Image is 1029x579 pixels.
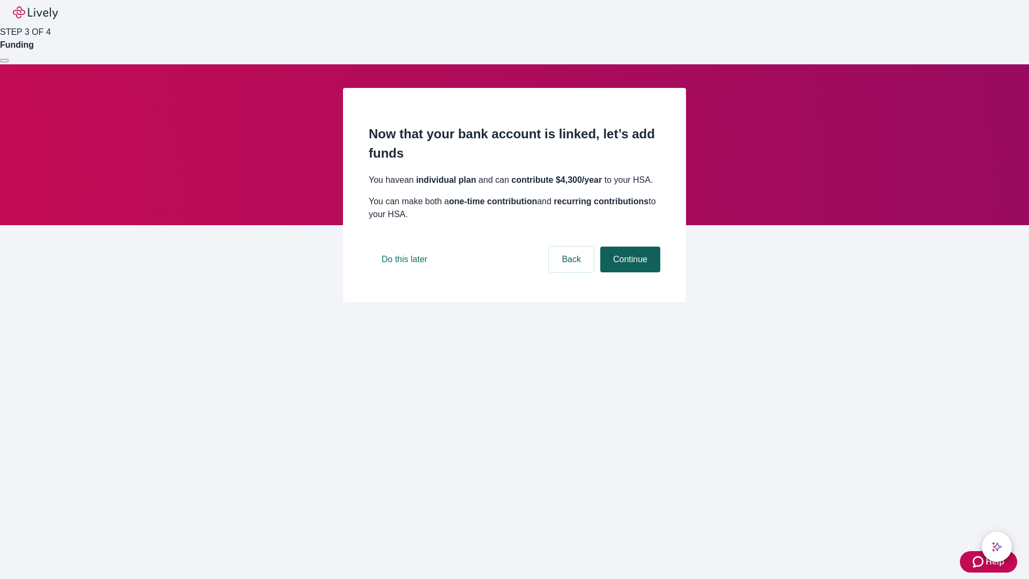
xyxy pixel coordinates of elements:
[960,551,1017,573] button: Zendesk support iconHelp
[416,175,476,184] strong: individual plan
[982,532,1012,562] button: chat
[13,6,58,19] img: Lively
[369,174,660,187] p: You have an and can to your HSA.
[449,197,537,206] strong: one-time contribution
[991,541,1002,552] svg: Lively AI Assistant
[600,247,660,272] button: Continue
[369,124,660,163] h2: Now that your bank account is linked, let’s add funds
[369,195,660,221] p: You can make both a and to your HSA.
[986,555,1004,568] span: Help
[369,247,440,272] button: Do this later
[554,197,648,206] strong: recurring contributions
[511,175,602,184] strong: contribute $4,300 /year
[973,555,986,568] svg: Zendesk support icon
[549,247,594,272] button: Back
